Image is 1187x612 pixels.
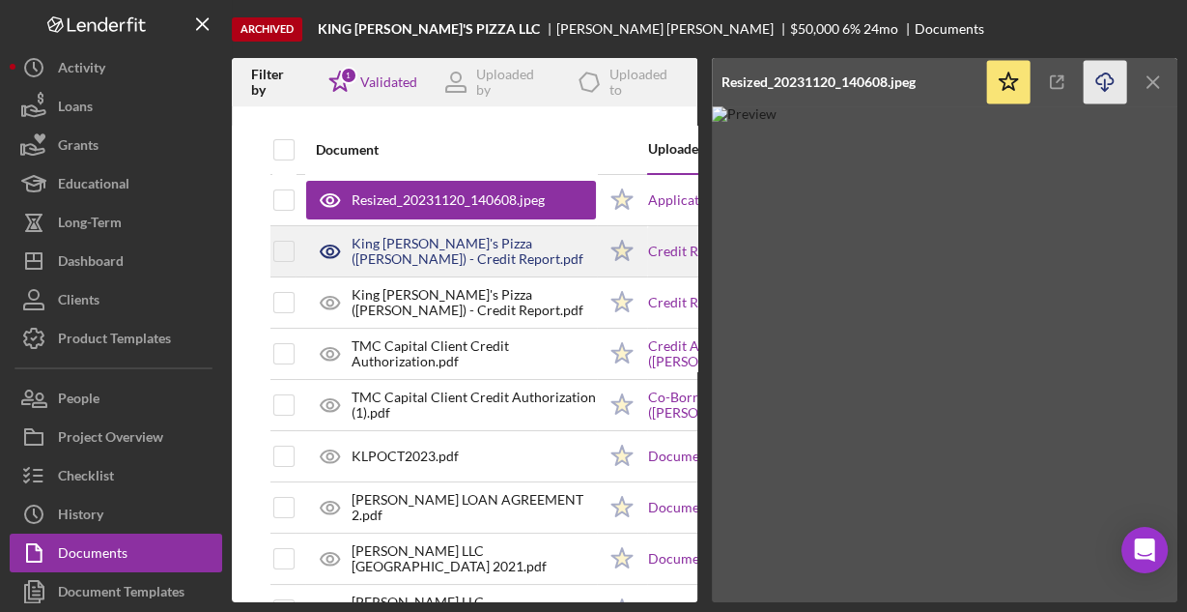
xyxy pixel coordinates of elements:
[318,21,540,37] b: KING [PERSON_NAME]'S PIZZA LLC
[1121,527,1168,573] div: Open Intercom Messenger
[10,242,222,280] button: Dashboard
[10,418,222,456] button: Project Overview
[10,126,222,164] button: Grants
[10,456,222,495] button: Checklist
[10,203,222,242] button: Long-Term
[58,418,163,461] div: Project Overview
[915,21,984,37] div: Documents
[648,551,876,567] a: Document Upload ([PERSON_NAME])
[842,21,861,37] div: 6 %
[10,164,222,203] button: Educational
[648,449,876,464] a: Document Upload ([PERSON_NAME])
[648,141,769,157] div: Uploaded to
[648,338,890,369] a: Credit Authorization ([PERSON_NAME])
[58,203,122,247] div: Long-Term
[10,319,222,358] button: Product Templates
[10,572,222,611] button: Document Templates
[10,87,222,126] button: Loans
[360,74,417,90] div: Validated
[58,379,99,423] div: People
[10,280,222,319] button: Clients
[58,280,99,324] div: Clients
[10,495,222,534] button: History
[316,142,596,158] div: Document
[352,390,596,421] div: TMC Capital Client Credit Authorization (1).pdf
[10,534,222,572] button: Documents
[352,492,596,523] div: [PERSON_NAME] LOAN AGREEMENT 2.pdf
[58,495,103,539] div: History
[790,21,839,37] div: $50,000
[352,287,596,318] div: King [PERSON_NAME]'s Pizza ([PERSON_NAME]) - Credit Report.pdf
[251,67,316,98] div: Filter by
[58,48,105,92] div: Activity
[712,106,1177,602] img: Preview
[352,543,596,574] div: [PERSON_NAME] LLC [GEOGRAPHIC_DATA] 2021.pdf
[648,192,872,208] a: Application Form ([PERSON_NAME])
[648,500,876,515] a: Document Upload ([PERSON_NAME])
[609,67,683,98] div: Uploaded to
[340,67,357,84] div: 1
[556,21,790,37] div: [PERSON_NAME] [PERSON_NAME]
[58,242,124,285] div: Dashboard
[10,379,222,418] button: People
[648,390,890,421] a: Co-Borrower Credit Authorization ([PERSON_NAME])
[352,192,545,208] div: Resized_20231120_140608.jpeg
[58,319,171,363] div: Product Templates
[58,534,127,577] div: Documents
[648,295,731,310] a: Credit Report
[352,338,596,369] div: TMC Capital Client Credit Authorization.pdf
[58,126,99,169] div: Grants
[10,48,222,87] button: Activity
[232,17,302,42] div: Archived
[58,456,114,500] div: Checklist
[352,236,596,267] div: King [PERSON_NAME]'s Pizza ([PERSON_NAME]) - Credit Report.pdf
[863,21,898,37] div: 24 mo
[476,67,551,98] div: Uploaded by
[58,164,129,208] div: Educational
[721,74,916,90] div: Resized_20231120_140608.jpeg
[58,87,93,131] div: Loans
[352,449,459,464] div: KLPOCT2023.pdf
[648,244,731,259] a: Credit Report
